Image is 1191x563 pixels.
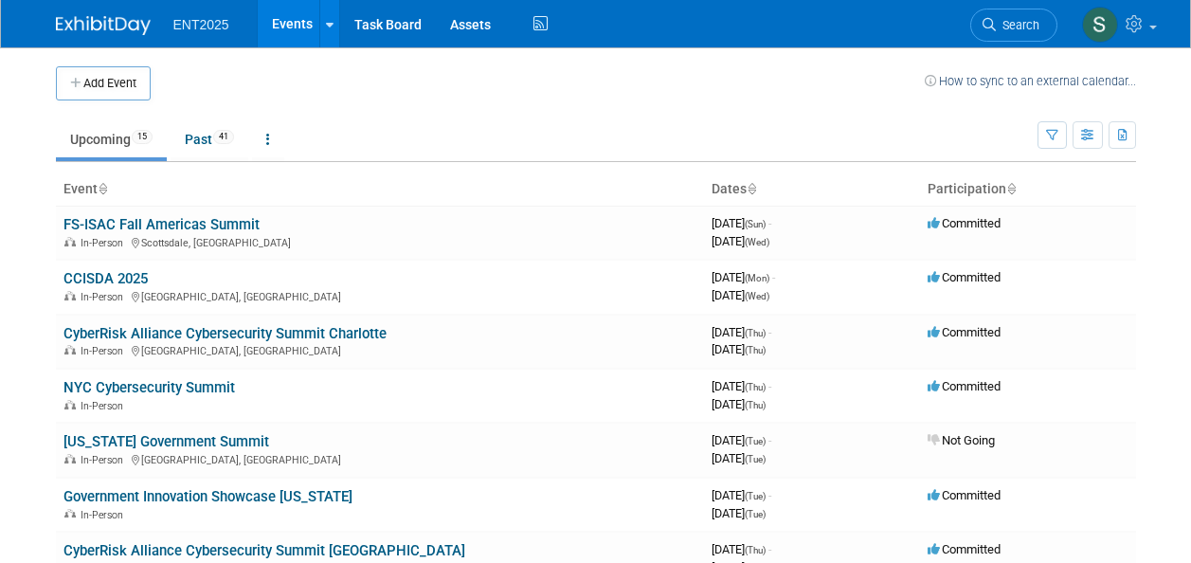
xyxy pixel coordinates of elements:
[64,291,76,300] img: In-Person Event
[98,181,107,196] a: Sort by Event Name
[768,433,771,447] span: -
[63,433,269,450] a: [US_STATE] Government Summit
[64,454,76,463] img: In-Person Event
[768,216,771,230] span: -
[81,509,129,521] span: In-Person
[712,234,769,248] span: [DATE]
[928,270,1001,284] span: Committed
[63,288,696,303] div: [GEOGRAPHIC_DATA], [GEOGRAPHIC_DATA]
[745,509,766,519] span: (Tue)
[63,488,352,505] a: Government Innovation Showcase [US_STATE]
[712,506,766,520] span: [DATE]
[81,454,129,466] span: In-Person
[745,436,766,446] span: (Tue)
[745,345,766,355] span: (Thu)
[81,345,129,357] span: In-Person
[745,237,769,247] span: (Wed)
[712,433,771,447] span: [DATE]
[712,488,771,502] span: [DATE]
[712,397,766,411] span: [DATE]
[928,216,1001,230] span: Committed
[712,216,771,230] span: [DATE]
[768,542,771,556] span: -
[63,325,387,342] a: CyberRisk Alliance Cybersecurity Summit Charlotte
[772,270,775,284] span: -
[81,237,129,249] span: In-Person
[213,130,234,144] span: 41
[768,488,771,502] span: -
[63,451,696,466] div: [GEOGRAPHIC_DATA], [GEOGRAPHIC_DATA]
[63,542,465,559] a: CyberRisk Alliance Cybersecurity Summit [GEOGRAPHIC_DATA]
[81,291,129,303] span: In-Person
[712,542,771,556] span: [DATE]
[81,400,129,412] span: In-Person
[56,66,151,100] button: Add Event
[745,400,766,410] span: (Thu)
[928,433,995,447] span: Not Going
[747,181,756,196] a: Sort by Start Date
[745,273,769,283] span: (Mon)
[712,270,775,284] span: [DATE]
[745,382,766,392] span: (Thu)
[745,545,766,555] span: (Thu)
[64,345,76,354] img: In-Person Event
[712,342,766,356] span: [DATE]
[928,542,1001,556] span: Committed
[768,379,771,393] span: -
[64,237,76,246] img: In-Person Event
[768,325,771,339] span: -
[64,509,76,518] img: In-Person Event
[1006,181,1016,196] a: Sort by Participation Type
[63,270,148,287] a: CCISDA 2025
[928,379,1001,393] span: Committed
[920,173,1136,206] th: Participation
[745,328,766,338] span: (Thu)
[970,9,1057,42] a: Search
[173,17,229,32] span: ENT2025
[996,18,1039,32] span: Search
[712,288,769,302] span: [DATE]
[63,342,696,357] div: [GEOGRAPHIC_DATA], [GEOGRAPHIC_DATA]
[56,16,151,35] img: ExhibitDay
[63,234,696,249] div: Scottsdale, [GEOGRAPHIC_DATA]
[712,451,766,465] span: [DATE]
[745,219,766,229] span: (Sun)
[745,454,766,464] span: (Tue)
[712,325,771,339] span: [DATE]
[1082,7,1118,43] img: Stephanie Silva
[712,379,771,393] span: [DATE]
[928,488,1001,502] span: Committed
[171,121,248,157] a: Past41
[56,121,167,157] a: Upcoming15
[63,379,235,396] a: NYC Cybersecurity Summit
[745,291,769,301] span: (Wed)
[704,173,920,206] th: Dates
[64,400,76,409] img: In-Person Event
[63,216,260,233] a: FS-ISAC Fall Americas Summit
[745,491,766,501] span: (Tue)
[925,74,1136,88] a: How to sync to an external calendar...
[132,130,153,144] span: 15
[56,173,704,206] th: Event
[928,325,1001,339] span: Committed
